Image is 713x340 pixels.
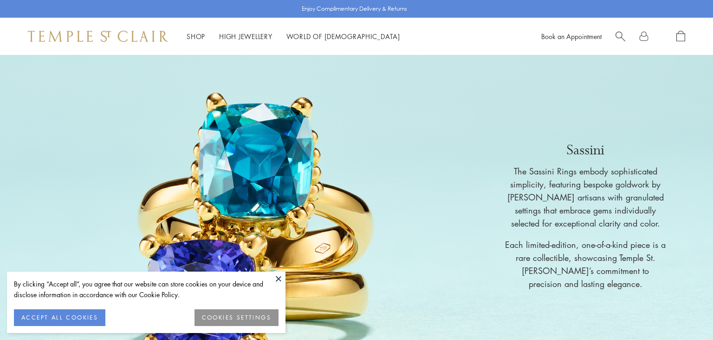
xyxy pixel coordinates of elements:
p: Enjoy Complimentary Delivery & Returns [302,4,407,13]
p: The Sassini Rings embody sophisticated simplicity, featuring bespoke goldwork by [PERSON_NAME] ar... [504,165,667,230]
img: Temple St. Clair [28,31,168,42]
a: Book an Appointment [541,32,602,41]
a: World of [DEMOGRAPHIC_DATA]World of [DEMOGRAPHIC_DATA] [286,32,400,41]
nav: Main navigation [187,31,400,42]
a: High JewelleryHigh Jewellery [219,32,272,41]
p: Sassini [504,140,667,160]
div: By clicking “Accept all”, you agree that our website can store cookies on your device and disclos... [14,279,279,300]
button: ACCEPT ALL COOKIES [14,309,105,326]
p: Each limited-edition, one-of-a-kind piece is a rare collectible, showcasing Temple St. [PERSON_NA... [504,238,667,290]
a: ShopShop [187,32,205,41]
a: Open Shopping Bag [676,31,685,42]
button: COOKIES SETTINGS [194,309,279,326]
a: Search [616,31,625,42]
